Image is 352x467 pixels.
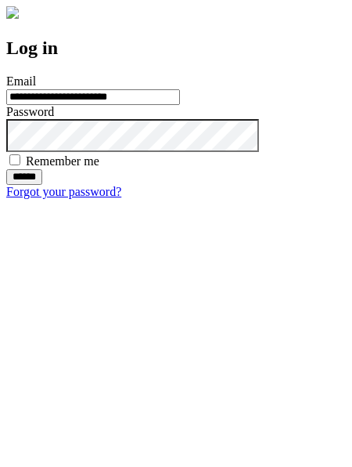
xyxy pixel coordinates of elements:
[26,154,99,168] label: Remember me
[6,74,36,88] label: Email
[6,185,121,198] a: Forgot your password?
[6,105,54,118] label: Password
[6,6,19,19] img: logo-4e3dc11c47720685a147b03b5a06dd966a58ff35d612b21f08c02c0306f2b779.png
[6,38,346,59] h2: Log in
